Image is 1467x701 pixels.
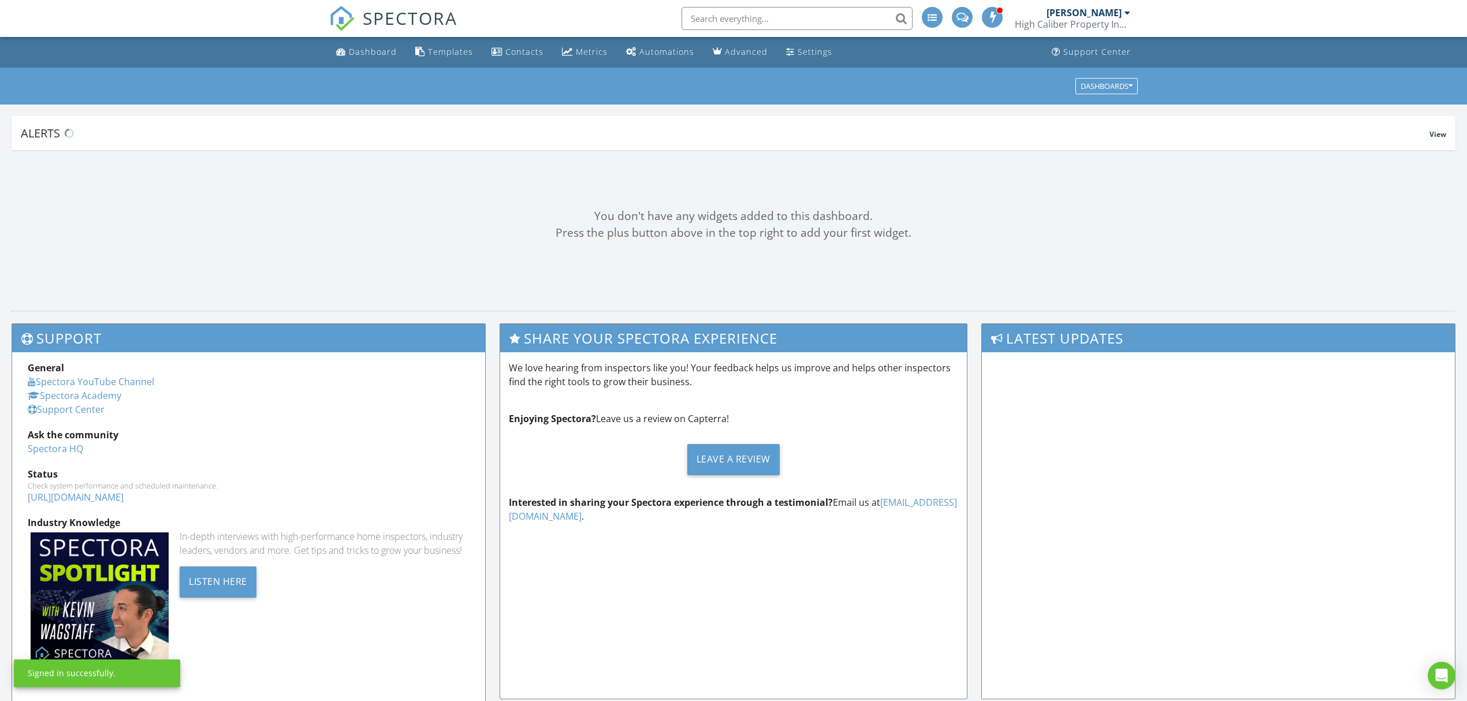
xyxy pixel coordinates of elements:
div: Alerts [21,125,1429,141]
div: Contacts [505,46,543,57]
div: Leave a Review [687,444,780,475]
div: Advanced [725,46,768,57]
div: Dashboard [349,46,397,57]
a: Support Center [1047,42,1135,63]
button: Dashboards [1075,78,1138,94]
div: Industry Knowledge [28,516,470,530]
div: Check system performance and scheduled maintenance. [28,481,470,490]
span: SPECTORA [363,6,457,30]
a: Spectora HQ [28,442,83,455]
h3: Support [12,324,485,352]
div: Settings [798,46,832,57]
strong: Enjoying Spectora? [509,412,596,425]
div: Ask the community [28,428,470,442]
div: Open Intercom Messenger [1428,662,1455,689]
a: Contacts [487,42,548,63]
div: High Caliber Property Inspections [1015,18,1130,30]
div: Templates [428,46,473,57]
p: We love hearing from inspectors like you! Your feedback helps us improve and helps other inspecto... [509,361,958,389]
a: Metrics [557,42,612,63]
a: SPECTORA [329,16,457,40]
div: Press the plus button above in the top right to add your first widget. [12,225,1455,241]
a: [URL][DOMAIN_NAME] [28,491,124,504]
h3: Latest Updates [982,324,1455,352]
div: Automations [639,46,694,57]
span: View [1429,129,1446,139]
a: Dashboard [332,42,401,63]
div: In-depth interviews with high-performance home inspectors, industry leaders, vendors and more. Ge... [180,530,470,557]
img: The Best Home Inspection Software - Spectora [329,6,355,31]
div: You don't have any widgets added to this dashboard. [12,208,1455,225]
div: Metrics [576,46,608,57]
div: [PERSON_NAME] [1047,7,1122,18]
a: Leave a Review [509,435,958,484]
p: Email us at . [509,495,958,523]
a: Automations (Advanced) [621,42,699,63]
strong: General [28,361,64,374]
a: [EMAIL_ADDRESS][DOMAIN_NAME] [509,496,957,523]
h3: Share Your Spectora Experience [500,324,966,352]
img: Spectoraspolightmain [31,532,169,670]
p: Leave us a review on Capterra! [509,412,958,426]
div: Dashboards [1081,82,1133,90]
a: Listen Here [180,575,256,587]
div: Support Center [1063,46,1131,57]
a: Templates [411,42,478,63]
div: Listen Here [180,566,256,598]
a: Spectora YouTube Channel [28,375,154,388]
a: Support Center [28,403,105,416]
a: Advanced [708,42,772,63]
a: Spectora Academy [28,389,121,402]
strong: Interested in sharing your Spectora experience through a testimonial? [509,496,833,509]
div: Status [28,467,470,481]
input: Search everything... [682,7,913,30]
a: Settings [781,42,837,63]
div: Signed in successfully. [28,668,116,679]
